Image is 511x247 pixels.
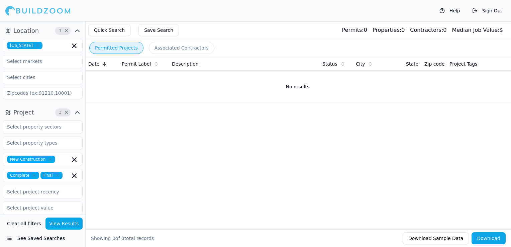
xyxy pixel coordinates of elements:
div: $ [452,26,503,34]
button: See Saved Searches [3,232,83,244]
input: Select project value [3,202,74,214]
span: Date [88,61,99,67]
span: State [406,61,418,67]
span: Contractors: [410,27,443,33]
span: Final [40,172,63,179]
span: Project [13,108,34,117]
span: Description [172,61,199,67]
button: Project3Clear Project filters [3,107,83,118]
span: Median Job Value: [452,27,499,33]
span: Permits: [342,27,364,33]
button: Download Sample Data [403,232,469,244]
button: Permitted Projects [89,42,143,54]
span: Properties: [373,27,401,33]
span: [US_STATE] [7,42,42,49]
span: 1 [57,27,64,34]
span: City [356,61,365,67]
button: Clear all filters [5,218,43,230]
button: Quick Search [88,24,130,36]
button: Download [472,232,506,244]
input: Select property types [3,137,74,149]
td: No results. [86,71,511,103]
button: View Results [45,218,83,230]
input: Select cities [3,71,74,83]
span: 0 [121,236,124,241]
div: 0 [342,26,367,34]
input: Zipcodes (ex:91210,10001) [3,87,83,99]
span: New Construction [7,156,55,163]
div: 0 [373,26,405,34]
span: Clear Project filters [64,111,69,114]
button: Save Search [138,24,179,36]
span: Project Tags [449,61,477,67]
span: Complete [7,172,39,179]
span: 0 [112,236,115,241]
div: 0 [410,26,446,34]
button: Location1Clear Location filters [3,25,83,36]
span: Status [322,61,337,67]
span: Clear Location filters [64,29,69,32]
span: Zip code [424,61,445,67]
input: Select property sectors [3,121,74,133]
span: Permit Label [122,61,151,67]
div: Showing of total records [91,235,154,242]
button: Associated Contractors [149,42,214,54]
span: Location [13,26,39,35]
button: Sign Out [469,5,506,16]
span: 3 [57,109,64,116]
input: Select markets [3,55,74,67]
button: Help [436,5,464,16]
